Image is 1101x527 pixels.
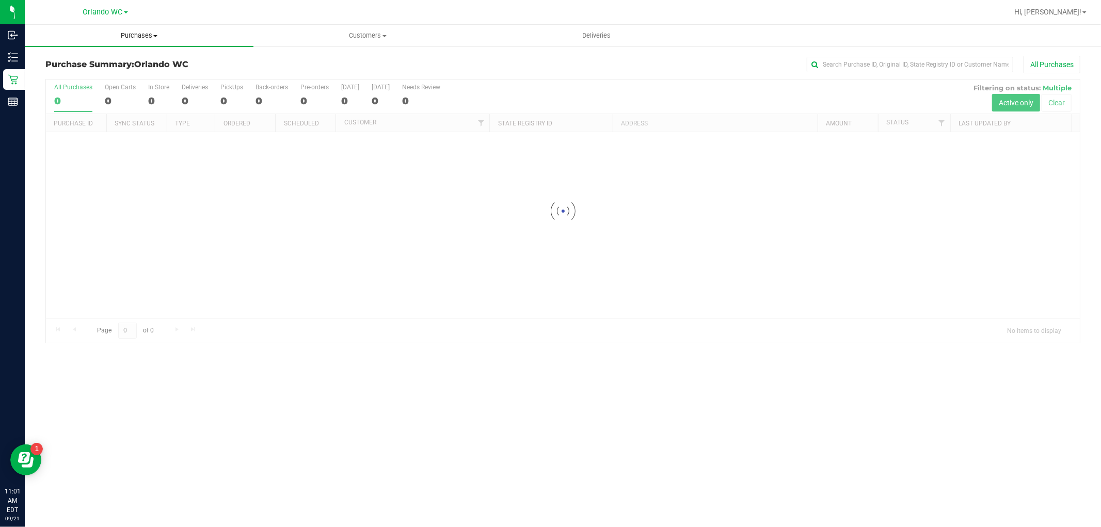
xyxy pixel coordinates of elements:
iframe: Resource center [10,444,41,475]
span: Hi, [PERSON_NAME]! [1014,8,1081,16]
span: Purchases [25,31,253,40]
inline-svg: Inventory [8,52,18,62]
p: 11:01 AM EDT [5,487,20,515]
a: Purchases [25,25,253,46]
p: 09/21 [5,515,20,522]
h3: Purchase Summary: [45,60,390,69]
iframe: Resource center unread badge [30,443,43,455]
a: Customers [253,25,482,46]
a: Deliveries [482,25,711,46]
inline-svg: Retail [8,74,18,85]
input: Search Purchase ID, Original ID, State Registry ID or Customer Name... [807,57,1013,72]
button: All Purchases [1024,56,1080,73]
span: Orlando WC [83,8,123,17]
inline-svg: Inbound [8,30,18,40]
span: Deliveries [568,31,625,40]
span: Orlando WC [134,59,188,69]
inline-svg: Reports [8,97,18,107]
span: Customers [254,31,482,40]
